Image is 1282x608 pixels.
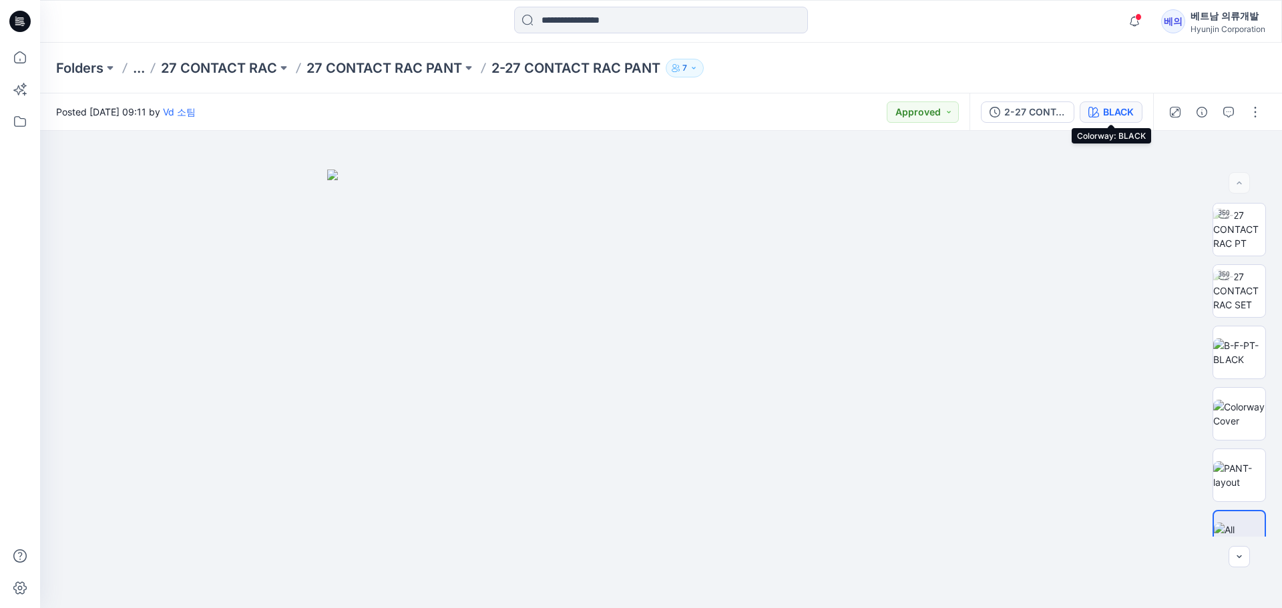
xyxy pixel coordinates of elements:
[682,61,687,75] p: 7
[1191,24,1265,34] div: Hyunjin Corporation
[133,59,145,77] button: ...
[981,101,1074,123] button: 2-27 CONTACT RAC
[1103,105,1134,119] div: BLACK
[1004,105,1066,119] div: 2-27 CONTACT RAC
[491,59,660,77] p: 2-27 CONTACT RAC PANT
[56,105,196,119] span: Posted [DATE] 09:11 by
[1214,523,1265,551] img: All colorways
[1213,461,1265,489] img: PANT-layout
[1191,8,1265,24] div: 베트남 의류개발
[1213,338,1265,366] img: B-F-PT-BLACK
[1213,400,1265,428] img: Colorway Cover
[1213,270,1265,312] img: 2-27 CONTACT RAC SET
[56,59,103,77] a: Folders
[306,59,462,77] a: 27 CONTACT RAC PANT
[161,59,277,77] a: 27 CONTACT RAC
[1191,101,1213,123] button: Details
[1161,9,1185,33] div: 베의
[1080,101,1142,123] button: BLACK
[1213,208,1265,250] img: 2-27 CONTACT RAC PT
[163,106,196,117] a: Vd 소팀
[666,59,704,77] button: 7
